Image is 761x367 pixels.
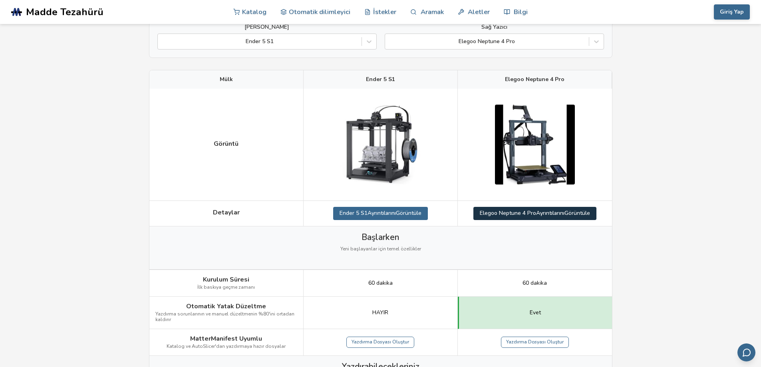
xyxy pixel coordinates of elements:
font: Görüntü [214,139,238,148]
font: Giriş Yap [720,8,744,16]
font: Kurulum Süresi [203,275,249,284]
button: Giriş Yap [714,4,750,20]
font: İlk baskıya geçme zamanı [197,284,255,290]
font: Detaylar [213,208,240,217]
font: Katalog ve AutoSlicer'dan yazdırmaya hazır dosyalar [167,343,286,349]
font: Madde Tezahürü [26,5,103,19]
font: Görüntüle [396,209,421,217]
font: Ayrıntılarını [536,209,564,217]
font: Elegoo Neptune 4 Pro [480,209,536,217]
font: 60 dakika [523,279,547,287]
a: Yazdırma Dosyası Oluştur [501,337,569,348]
font: Aramak [421,7,444,16]
font: HAYIR [372,309,388,316]
font: Katalog [242,7,266,16]
font: [PERSON_NAME] [244,23,289,31]
font: Evet [530,309,541,316]
font: Görüntüle [564,209,590,217]
font: Elegoo Neptune 4 Pro [505,75,564,83]
font: Mülk [220,75,233,83]
font: Aletler [468,7,490,16]
button: Geri bildiriminizi e-posta yoluyla gönderin [737,343,755,361]
font: Yazdırma Dosyası Oluştur [506,339,564,345]
a: Elegoo Neptune 4 ProAyrıntılarınıGörüntüle [473,207,596,220]
a: Yazdırma Dosyası Oluştur [346,337,414,348]
font: Otomatik dilimleyici [289,7,350,16]
font: Başlarken [362,232,399,243]
a: Ender 5 S1AyrıntılarınıGörüntüle [333,207,428,220]
font: İstekler [373,7,396,16]
font: Ender 5 S1 [366,75,395,83]
img: Ender 5 S1 [340,95,420,194]
input: Ender 5 S1 [162,38,163,45]
font: Sağ Yazıcı [481,23,507,31]
font: Yeni başlayanlar için temel özellikler [340,246,421,252]
font: Yazdırma sorunlarının ve manuel düzeltmenin %80'ini ortadan kaldırır [155,311,294,323]
font: Otomatik Yatak Düzeltme [186,302,266,311]
font: Ayrıntılarını [368,209,396,217]
font: Bilgi [514,7,528,16]
font: Yazdırma Dosyası Oluştur [352,339,409,345]
font: Ender 5 S1 [340,209,368,217]
font: MatterManifest Uyumlu [190,334,262,343]
img: Elegoo Neptune 4 Pro [495,105,575,184]
font: 60 dakika [368,279,393,287]
input: Elegoo Neptune 4 Pro [389,38,391,45]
